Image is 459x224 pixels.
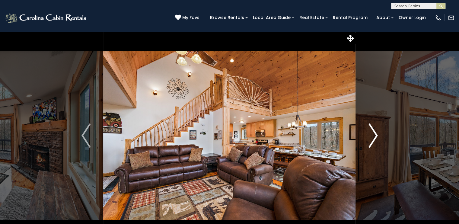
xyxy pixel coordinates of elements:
[5,12,88,24] img: White-1-2.png
[175,14,201,21] a: My Favs
[296,13,327,22] a: Real Estate
[182,14,199,21] span: My Favs
[448,14,454,21] img: mail-regular-white.png
[81,123,91,148] img: arrow
[368,123,378,148] img: arrow
[207,13,247,22] a: Browse Rentals
[250,13,294,22] a: Local Area Guide
[396,13,429,22] a: Owner Login
[435,14,441,21] img: phone-regular-white.png
[330,13,371,22] a: Rental Program
[373,13,393,22] a: About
